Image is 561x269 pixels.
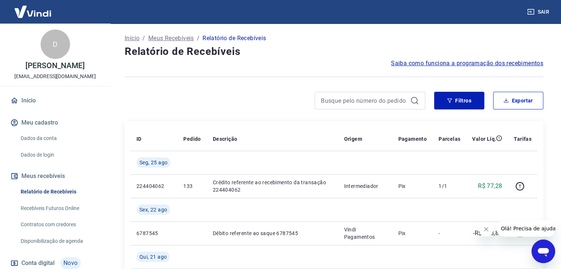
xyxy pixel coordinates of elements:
[183,182,201,190] p: 133
[9,0,57,23] img: Vindi
[139,206,167,213] span: Sex, 22 ago
[25,62,84,70] p: [PERSON_NAME]
[183,135,201,143] p: Pedido
[136,182,172,190] p: 224404062
[479,222,494,237] iframe: Fechar mensagem
[473,229,502,238] p: -R$ 108,85
[142,34,145,43] p: /
[9,168,101,184] button: Meus recebíveis
[18,147,101,163] a: Dados de login
[125,44,543,59] h4: Relatório de Recebíveis
[60,257,81,269] span: Novo
[321,95,407,106] input: Busque pelo número do pedido
[391,59,543,68] a: Saiba como funciona a programação dos recebimentos
[18,201,101,216] a: Recebíveis Futuros Online
[344,226,387,241] p: Vindi Pagamentos
[18,234,101,249] a: Disponibilização de agenda
[18,217,101,232] a: Contratos com credores
[398,135,427,143] p: Pagamento
[531,240,555,263] iframe: Botão para abrir a janela de mensagens
[344,135,362,143] p: Origem
[21,258,55,268] span: Conta digital
[9,115,101,131] button: Meu cadastro
[41,29,70,59] div: D
[18,184,101,199] a: Relatório de Recebíveis
[139,253,167,261] span: Qui, 21 ago
[439,135,460,143] p: Parcelas
[493,92,543,109] button: Exportar
[213,135,238,143] p: Descrição
[478,182,502,191] p: R$ 77,28
[472,135,496,143] p: Valor Líq.
[439,182,460,190] p: 1/1
[139,159,167,166] span: Seg, 25 ago
[202,34,266,43] p: Relatório de Recebíveis
[125,34,139,43] a: Início
[148,34,194,43] a: Meus Recebíveis
[9,92,101,109] a: Início
[434,92,484,109] button: Filtros
[136,230,172,237] p: 6787545
[398,182,427,190] p: Pix
[213,179,332,193] p: Crédito referente ao recebimento da transação 224404062
[136,135,142,143] p: ID
[514,135,531,143] p: Tarifas
[398,230,427,237] p: Pix
[526,5,552,19] button: Sair
[4,5,62,11] span: Olá! Precisa de ajuda?
[213,230,332,237] p: Débito referente ao saque 6787545
[496,220,555,237] iframe: Mensagem da empresa
[344,182,387,190] p: Intermediador
[14,73,96,80] p: [EMAIL_ADDRESS][DOMAIN_NAME]
[197,34,200,43] p: /
[439,230,460,237] p: -
[18,131,101,146] a: Dados da conta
